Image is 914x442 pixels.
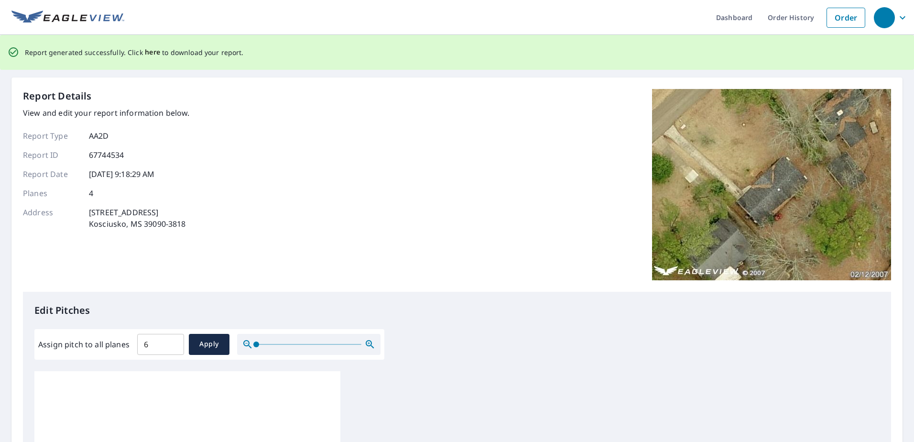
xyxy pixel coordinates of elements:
[89,168,155,180] p: [DATE] 9:18:29 AM
[23,207,80,230] p: Address
[23,130,80,142] p: Report Type
[196,338,222,350] span: Apply
[11,11,124,25] img: EV Logo
[23,107,190,119] p: View and edit your report information below.
[145,46,161,58] button: here
[189,334,229,355] button: Apply
[827,8,865,28] a: Order
[89,188,93,199] p: 4
[89,207,186,230] p: [STREET_ADDRESS] Kosciusko, MS 39090-3818
[25,46,244,58] p: Report generated successfully. Click to download your report.
[38,339,130,350] label: Assign pitch to all planes
[89,130,109,142] p: AA2D
[23,188,80,199] p: Planes
[652,89,891,280] img: Top image
[137,331,184,358] input: 00.0
[23,168,80,180] p: Report Date
[23,149,80,161] p: Report ID
[89,149,124,161] p: 67744534
[34,303,880,318] p: Edit Pitches
[23,89,92,103] p: Report Details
